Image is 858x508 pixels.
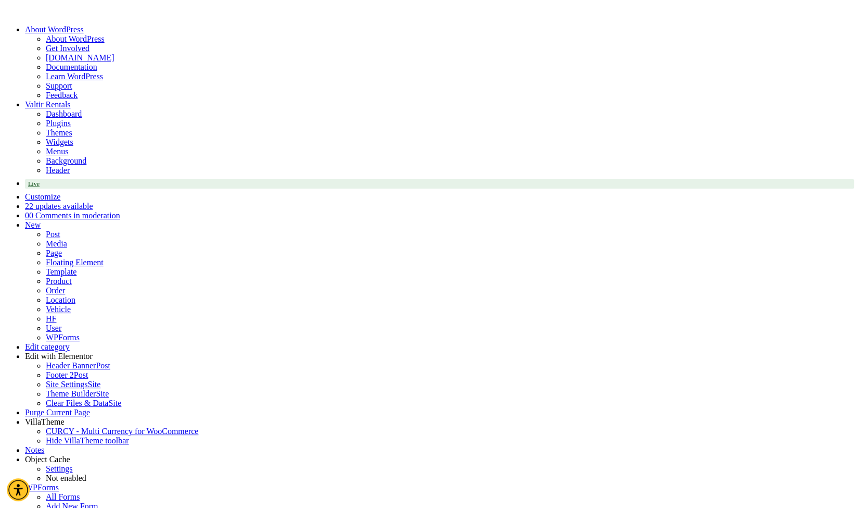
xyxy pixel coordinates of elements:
[46,305,71,314] a: Vehicle
[25,483,59,492] a: WPForms
[25,25,84,34] span: About WordPress
[25,342,70,351] a: Edit category
[46,286,65,295] a: Order
[25,34,854,53] ul: About WordPress
[25,53,854,100] ul: About WordPress
[46,267,76,276] a: Template
[46,128,72,137] a: Themes
[25,211,29,220] span: 0
[46,314,56,323] a: HF
[46,53,114,62] a: [DOMAIN_NAME]
[46,295,75,304] a: Location
[25,100,71,109] a: Valtir Rentals
[46,230,60,239] a: Post
[46,361,110,370] a: Header BannerPost
[46,249,62,257] a: Page
[25,352,93,361] span: Edit with Elementor
[25,455,854,464] div: Object Cache
[46,324,61,332] a: User
[46,109,82,118] a: Dashboard
[25,220,41,229] span: New
[29,211,120,220] span: 0 Comments in moderation
[46,277,72,286] a: Product
[46,380,87,389] span: Site Settings
[46,81,72,90] a: Support
[46,389,96,398] span: Theme Builder
[29,202,93,210] span: 2 updates available
[74,370,88,379] span: Post
[46,399,108,407] span: Clear Files & Data
[46,258,104,267] a: Floating Element
[25,109,854,128] ul: Valtir Rentals
[96,361,110,370] span: Post
[46,147,69,156] a: Menus
[25,128,854,175] ul: Valtir Rentals
[46,361,96,370] span: Header Banner
[87,380,100,389] span: Site
[46,138,73,146] a: Widgets
[25,445,44,454] a: Notes
[25,408,90,417] a: Purge Current Page
[46,436,129,445] span: Hide VillaTheme toolbar
[46,389,109,398] a: Theme BuilderSite
[46,34,105,43] a: About WordPress
[46,156,86,165] a: Background
[108,399,121,407] span: Site
[46,119,71,128] a: Plugins
[46,380,100,389] a: Site SettingsSite
[25,202,29,210] span: 2
[46,427,198,436] a: CURCY - Multi Currency for WooCommerce
[46,474,854,483] div: Status: Not enabled
[46,399,121,407] a: Clear Files & DataSite
[25,179,854,189] a: Live
[46,492,80,501] a: All Forms
[46,370,74,379] span: Footer 2
[25,192,60,201] a: Customize
[7,478,30,501] div: Accessibility Menu
[46,464,73,473] a: Settings
[46,72,103,81] a: Learn WordPress
[96,389,109,398] span: Site
[46,370,88,379] a: Footer 2Post
[46,63,97,71] a: Documentation
[46,239,67,248] a: Media
[46,91,78,100] a: Feedback
[25,417,854,427] div: VillaTheme
[25,230,854,342] ul: New
[46,44,89,53] a: Get Involved
[46,333,80,342] a: WPForms
[46,166,70,175] a: Header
